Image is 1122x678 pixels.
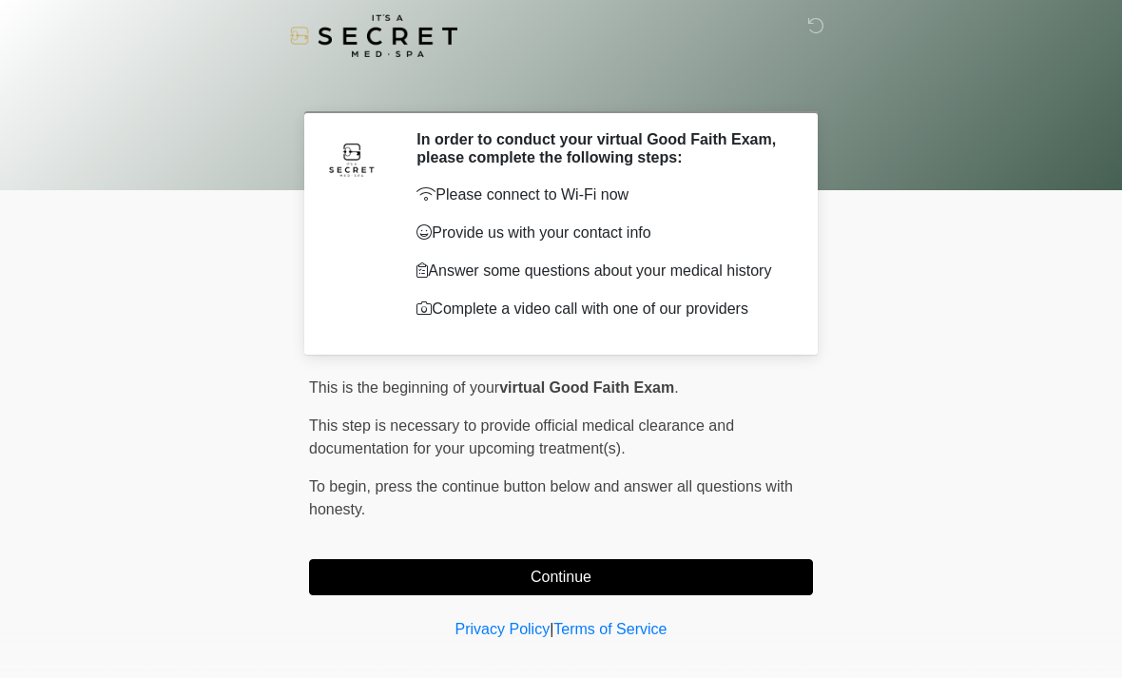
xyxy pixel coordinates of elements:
span: This is the beginning of your [309,379,499,396]
a: Terms of Service [553,621,667,637]
button: Continue [309,559,813,595]
img: Agent Avatar [323,130,380,187]
h1: ‎ ‎ [295,68,827,104]
span: To begin, [309,478,375,494]
span: . [674,379,678,396]
p: Provide us with your contact info [416,222,784,244]
p: Answer some questions about your medical history [416,260,784,282]
p: Complete a video call with one of our providers [416,298,784,320]
img: It's A Secret Med Spa Logo [290,14,457,57]
span: press the continue button below and answer all questions with honesty. [309,478,793,517]
a: Privacy Policy [455,621,551,637]
p: Please connect to Wi-Fi now [416,184,784,206]
strong: virtual Good Faith Exam [499,379,674,396]
h2: In order to conduct your virtual Good Faith Exam, please complete the following steps: [416,130,784,166]
a: | [550,621,553,637]
span: This step is necessary to provide official medical clearance and documentation for your upcoming ... [309,417,734,456]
